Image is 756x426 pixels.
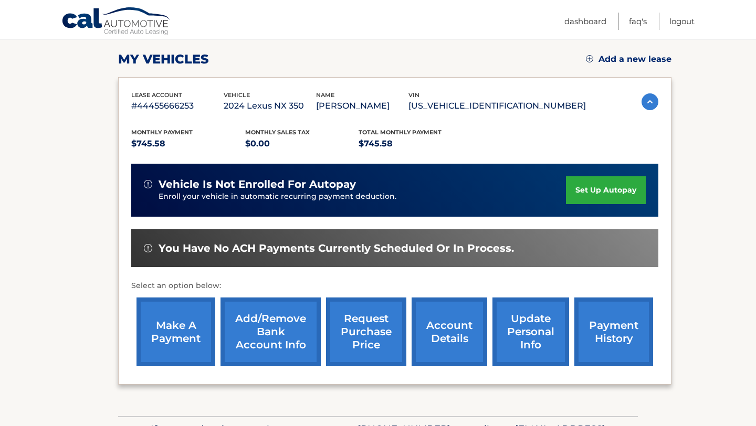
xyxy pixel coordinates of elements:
a: request purchase price [326,297,406,366]
h2: my vehicles [118,51,209,67]
span: Monthly Payment [131,129,193,136]
img: add.svg [586,55,593,62]
p: $0.00 [245,136,359,151]
p: $745.58 [359,136,472,151]
span: name [316,91,334,99]
img: accordion-active.svg [642,93,658,110]
p: [US_VEHICLE_IDENTIFICATION_NUMBER] [408,99,586,113]
span: vehicle is not enrolled for autopay [159,178,356,191]
p: Enroll your vehicle in automatic recurring payment deduction. [159,191,566,203]
a: set up autopay [566,176,646,204]
span: vin [408,91,419,99]
a: Dashboard [564,13,606,30]
a: Add a new lease [586,54,671,65]
a: make a payment [136,297,215,366]
p: 2024 Lexus NX 350 [224,99,316,113]
a: Logout [669,13,695,30]
img: alert-white.svg [144,180,152,188]
img: alert-white.svg [144,244,152,252]
a: Cal Automotive [61,7,172,37]
span: lease account [131,91,182,99]
p: $745.58 [131,136,245,151]
p: Select an option below: [131,280,658,292]
span: You have no ACH payments currently scheduled or in process. [159,242,514,255]
a: FAQ's [629,13,647,30]
a: update personal info [492,297,569,366]
a: payment history [574,297,653,366]
a: account details [412,297,487,366]
span: Monthly sales Tax [245,129,310,136]
span: Total Monthly Payment [359,129,442,136]
p: #44455666253 [131,99,224,113]
span: vehicle [224,91,250,99]
a: Add/Remove bank account info [220,297,321,366]
p: [PERSON_NAME] [316,99,408,113]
